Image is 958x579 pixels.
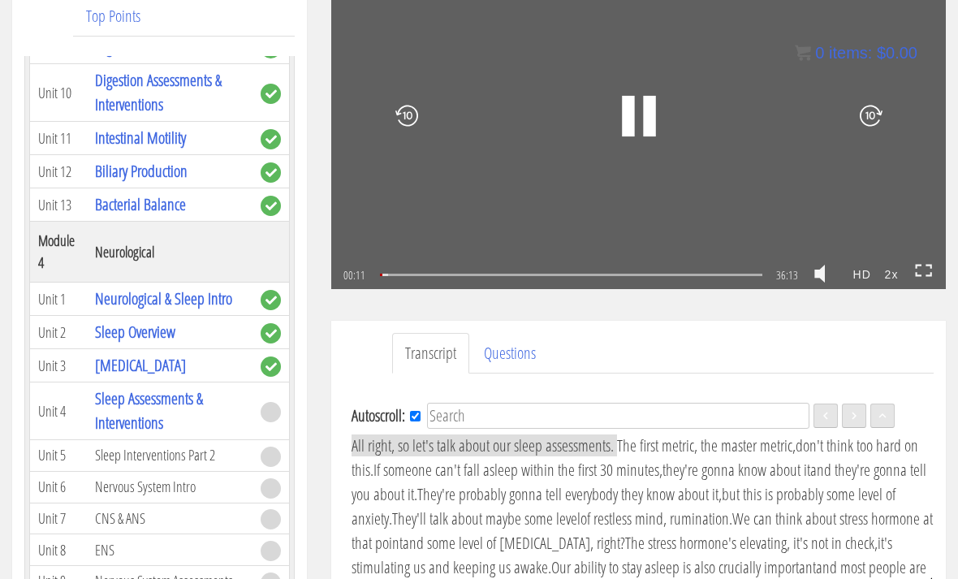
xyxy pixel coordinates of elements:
a: Questions [471,333,549,374]
v: All right, so let's talk about our sleep assessments. [352,434,614,456]
td: Sleep Interventions Part 2 [87,440,252,472]
a: 0 items: $0.00 [795,44,917,62]
td: Unit 3 [30,349,87,382]
span: complete [261,162,281,183]
td: Unit 6 [30,471,87,503]
td: Nervous System Intro [87,471,252,503]
a: Sleep Assessments & Interventions [95,387,203,434]
td: Unit 4 [30,382,87,440]
bdi: 0.00 [877,44,917,62]
span: of restless mind, rumination. [580,508,732,529]
span: they're gonna know about it [662,459,810,481]
a: Neurological & Sleep Intro [95,287,232,309]
strong: HD [846,262,878,288]
td: Unit 5 [30,440,87,472]
td: Unit 12 [30,155,87,188]
td: ENS [87,534,252,566]
td: CNS & ANS [87,503,252,534]
span: complete [261,323,281,344]
th: Module 4 [30,222,87,283]
span: The first metric, the master metric, [617,434,796,456]
td: Unit 10 [30,64,87,122]
td: Unit 13 [30,188,87,222]
a: Bacterial Balance [95,193,186,215]
td: Unit 11 [30,122,87,155]
span: complete [261,84,281,104]
span: 00:11 [342,270,367,281]
span: and some level of [MEDICAL_DATA], right? [403,532,625,554]
a: Intestinal Motility [95,127,186,149]
th: Neurological [87,222,252,283]
a: Digestion Assessments & Interventions [95,69,222,115]
span: 36:13 [776,270,798,281]
input: Search [427,403,809,429]
span: They're probably gonna tell everybody they know about it, [417,483,722,505]
span: items: [829,44,872,62]
span: complete [261,129,281,149]
span: The stress hormone's elevating, it's not in check, [625,532,878,554]
td: Unit 8 [30,534,87,566]
span: complete [261,196,281,216]
span: $ [877,44,886,62]
td: Unit 2 [30,316,87,349]
a: Sleep Overview [95,321,175,343]
span: Our ability to stay asleep is also crucially important [551,556,816,578]
td: Unit 7 [30,503,87,534]
a: [MEDICAL_DATA] [95,354,186,376]
a: Transcript [392,333,469,374]
img: icon11.png [795,45,811,61]
strong: 2x [878,262,905,288]
span: 0 [815,44,824,62]
span: complete [261,356,281,377]
span: complete [261,290,281,310]
a: Biliary Production [95,160,188,182]
span: They'll talk about maybe some level [392,508,580,529]
td: Unit 1 [30,283,87,316]
span: If someone can't fall asleep within the first 30 minutes, [373,459,662,481]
